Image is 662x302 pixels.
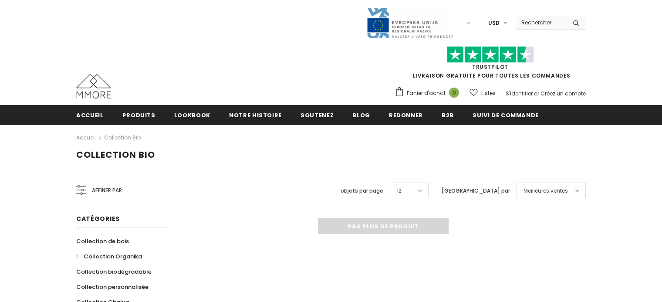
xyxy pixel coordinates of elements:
span: or [534,90,539,97]
span: Collection personnalisée [76,283,149,291]
span: 12 [397,187,402,195]
a: Produits [122,105,155,125]
span: Collection Organika [84,252,142,261]
a: soutenez [301,105,334,125]
a: Panier d'achat 0 [395,87,463,100]
span: USD [488,19,500,27]
img: Javni Razpis [366,7,453,39]
a: Collection de bois [76,234,129,249]
a: B2B [442,105,454,125]
a: Accueil [76,105,104,125]
span: Produits [122,111,155,119]
a: Blog [352,105,370,125]
a: Lookbook [174,105,210,125]
a: Notre histoire [229,105,282,125]
label: [GEOGRAPHIC_DATA] par [442,187,510,195]
img: Faites confiance aux étoiles pilotes [447,46,534,63]
a: Collection Organika [76,249,142,264]
a: Accueil [76,132,96,143]
span: Collection de bois [76,237,129,245]
span: LIVRAISON GRATUITE POUR TOUTES LES COMMANDES [395,50,586,79]
label: objets par page [341,187,383,195]
img: Cas MMORE [76,74,111,98]
span: Accueil [76,111,104,119]
input: Search Site [516,16,566,29]
span: B2B [442,111,454,119]
a: TrustPilot [472,63,508,71]
span: Lookbook [174,111,210,119]
a: Collection personnalisée [76,279,149,295]
span: Blog [352,111,370,119]
a: Collection Bio [104,134,141,141]
span: Panier d'achat [407,89,446,98]
span: Catégories [76,214,120,223]
a: Javni Razpis [366,19,453,26]
a: Collection biodégradable [76,264,152,279]
span: Listes [481,89,496,98]
a: Redonner [389,105,423,125]
a: Créez un compte [540,90,586,97]
a: S'identifier [506,90,533,97]
span: Collection Bio [76,149,155,161]
span: Suivi de commande [473,111,539,119]
a: Suivi de commande [473,105,539,125]
span: soutenez [301,111,334,119]
span: Affiner par [92,186,122,195]
span: Collection biodégradable [76,268,152,276]
span: 0 [449,88,459,98]
span: Redonner [389,111,423,119]
span: Meilleures ventes [524,187,568,195]
a: Listes [469,85,496,101]
span: Notre histoire [229,111,282,119]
